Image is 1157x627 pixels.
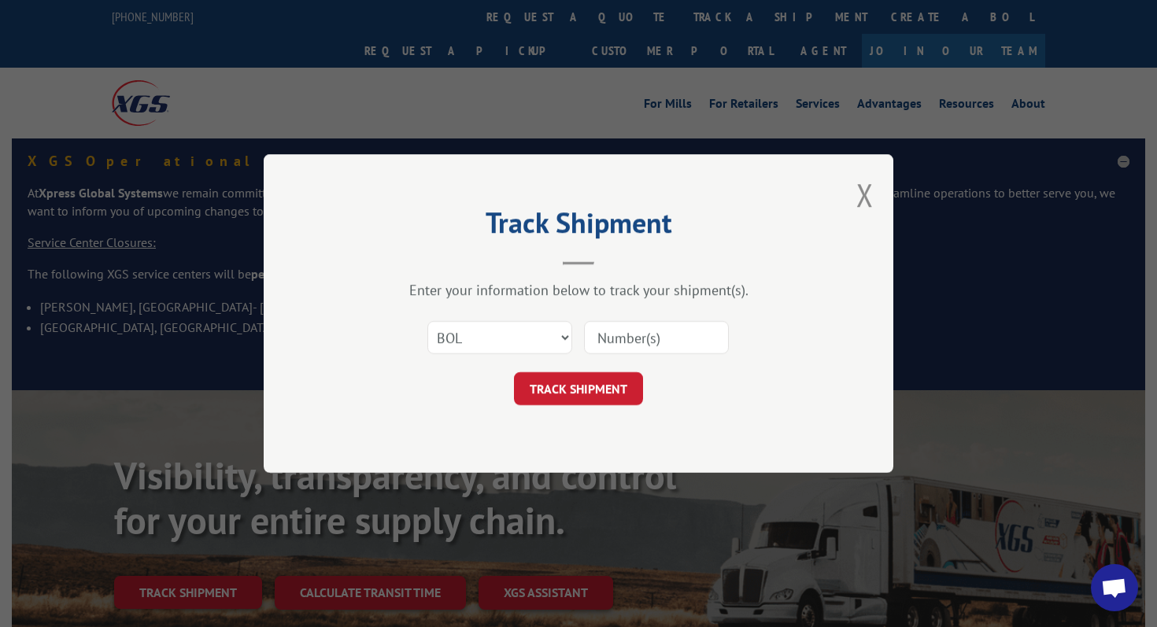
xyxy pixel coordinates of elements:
[342,212,815,242] h2: Track Shipment
[856,174,874,216] button: Close modal
[584,321,729,354] input: Number(s)
[342,281,815,299] div: Enter your information below to track your shipment(s).
[1091,564,1138,611] a: Open chat
[514,372,643,405] button: TRACK SHIPMENT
